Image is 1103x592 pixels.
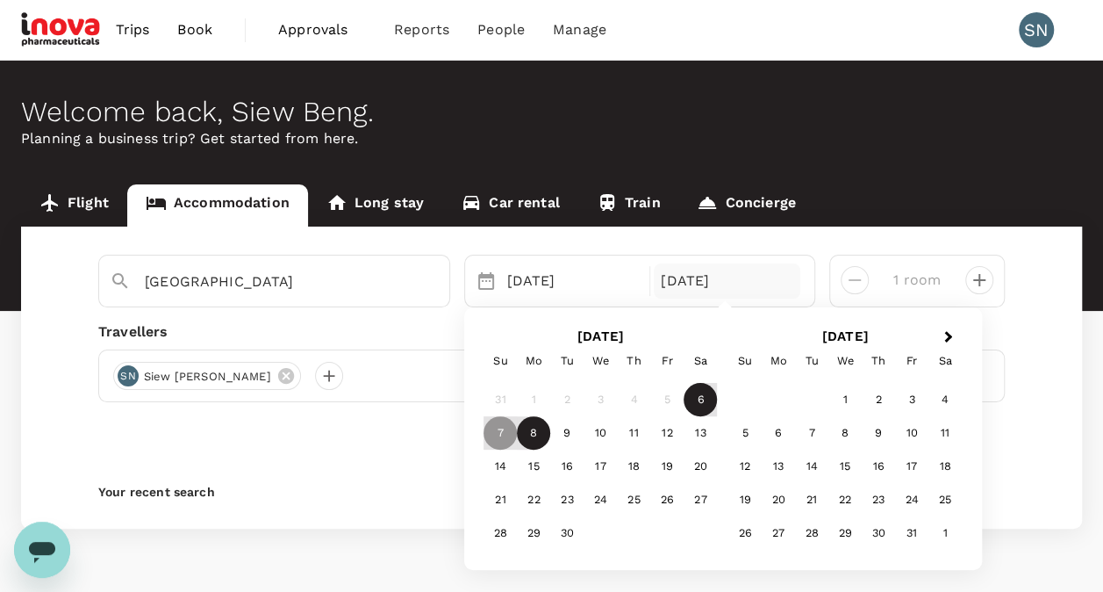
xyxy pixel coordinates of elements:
[477,19,525,40] span: People
[650,384,684,417] div: Not available Friday, September 5th, 2025
[895,484,928,517] div: Choose Friday, October 24th, 2025
[795,451,828,484] div: Choose Tuesday, October 14th, 2025
[762,517,795,551] div: Choose Monday, October 27th, 2025
[98,483,1005,501] p: Your recent search
[14,522,70,578] iframe: Button to launch messaging window
[478,328,723,344] h2: [DATE]
[862,451,895,484] div: Choose Thursday, October 16th, 2025
[483,384,517,417] div: Not available Sunday, August 31st, 2025
[862,417,895,451] div: Choose Thursday, October 9th, 2025
[617,451,650,484] div: Choose Thursday, September 18th, 2025
[98,321,1005,343] div: Travellers
[517,451,550,484] div: Choose Monday, September 15th, 2025
[617,417,650,451] div: Choose Thursday, September 11th, 2025
[483,484,517,517] div: Choose Sunday, September 21st, 2025
[828,417,862,451] div: Choose Wednesday, October 8th, 2025
[145,268,390,295] input: Search cities, hotels, work locations
[795,484,828,517] div: Choose Tuesday, October 21st, 2025
[483,451,517,484] div: Choose Sunday, September 14th, 2025
[928,344,962,378] div: Saturday
[684,384,717,417] div: Not available Saturday, September 6th, 2025
[133,368,282,386] span: Siew [PERSON_NAME]
[795,344,828,378] div: Tuesday
[895,344,928,378] div: Friday
[654,264,800,299] div: [DATE]
[177,19,212,40] span: Book
[483,384,717,551] div: Month September, 2025
[684,417,717,451] div: Choose Saturday, September 13th, 2025
[21,184,127,227] a: Flight
[550,344,584,378] div: Tuesday
[965,266,993,294] button: decrease
[928,384,962,417] div: Choose Saturday, October 4th, 2025
[517,344,550,378] div: Monday
[550,417,584,451] div: Choose Tuesday, September 9th, 2025
[762,417,795,451] div: Choose Monday, October 6th, 2025
[650,484,684,517] div: Choose Friday, September 26th, 2025
[584,484,617,517] div: Choose Wednesday, September 24th, 2025
[21,11,102,49] img: iNova Pharmaceuticals
[883,266,951,294] input: Add rooms
[650,451,684,484] div: Choose Friday, September 19th, 2025
[550,451,584,484] div: Choose Tuesday, September 16th, 2025
[862,344,895,378] div: Thursday
[21,128,1082,149] p: Planning a business trip? Get started from here.
[617,384,650,417] div: Not available Thursday, September 4th, 2025
[550,384,584,417] div: Not available Tuesday, September 2nd, 2025
[684,484,717,517] div: Choose Saturday, September 27th, 2025
[483,344,517,378] div: Sunday
[928,517,962,551] div: Choose Saturday, November 1st, 2025
[442,184,578,227] a: Car rental
[828,484,862,517] div: Choose Wednesday, October 22nd, 2025
[617,484,650,517] div: Choose Thursday, September 25th, 2025
[483,517,517,551] div: Choose Sunday, September 28th, 2025
[795,417,828,451] div: Choose Tuesday, October 7th, 2025
[895,384,928,417] div: Choose Friday, October 3rd, 2025
[116,19,150,40] span: Trips
[684,344,717,378] div: Saturday
[862,484,895,517] div: Choose Thursday, October 23rd, 2025
[650,417,684,451] div: Choose Friday, September 12th, 2025
[862,517,895,551] div: Choose Thursday, October 30th, 2025
[483,417,517,451] div: Choose Sunday, September 7th, 2025
[517,417,550,451] div: Choose Monday, September 8th, 2025
[928,484,962,517] div: Choose Saturday, October 25th, 2025
[684,451,717,484] div: Choose Saturday, September 20th, 2025
[728,517,762,551] div: Choose Sunday, October 26th, 2025
[762,484,795,517] div: Choose Monday, October 20th, 2025
[550,517,584,551] div: Choose Tuesday, September 30th, 2025
[21,96,1082,128] div: Welcome back , Siew Beng .
[795,517,828,551] div: Choose Tuesday, October 28th, 2025
[678,184,813,227] a: Concierge
[650,344,684,378] div: Friday
[728,417,762,451] div: Choose Sunday, October 5th, 2025
[437,280,440,284] button: Open
[113,362,301,390] div: SNSiew [PERSON_NAME]
[762,344,795,378] div: Monday
[578,184,679,227] a: Train
[584,417,617,451] div: Choose Wednesday, September 10th, 2025
[308,184,442,227] a: Long stay
[394,19,449,40] span: Reports
[762,451,795,484] div: Choose Monday, October 13th, 2025
[584,384,617,417] div: Not available Wednesday, September 3rd, 2025
[278,19,366,40] span: Approvals
[517,517,550,551] div: Choose Monday, September 29th, 2025
[500,264,647,299] div: [DATE]
[722,328,967,344] h2: [DATE]
[584,344,617,378] div: Wednesday
[895,517,928,551] div: Choose Friday, October 31st, 2025
[828,451,862,484] div: Choose Wednesday, October 15th, 2025
[728,484,762,517] div: Choose Sunday, October 19th, 2025
[728,344,762,378] div: Sunday
[553,19,606,40] span: Manage
[895,451,928,484] div: Choose Friday, October 17th, 2025
[828,517,862,551] div: Choose Wednesday, October 29th, 2025
[928,451,962,484] div: Choose Saturday, October 18th, 2025
[617,344,650,378] div: Thursday
[517,384,550,417] div: Not available Monday, September 1st, 2025
[550,484,584,517] div: Choose Tuesday, September 23rd, 2025
[928,417,962,451] div: Choose Saturday, October 11th, 2025
[517,484,550,517] div: Choose Monday, September 22nd, 2025
[935,324,963,352] button: Next Month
